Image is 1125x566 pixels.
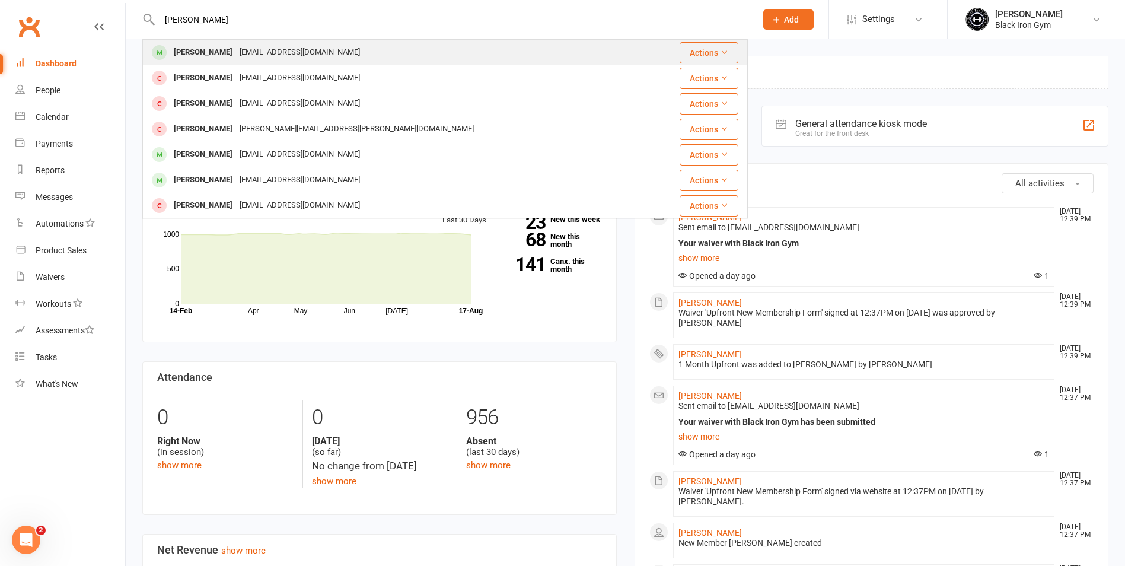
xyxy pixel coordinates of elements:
[678,222,859,232] span: Sent email to [EMAIL_ADDRESS][DOMAIN_NAME]
[170,95,236,112] div: [PERSON_NAME]
[170,44,236,61] div: [PERSON_NAME]
[678,401,859,411] span: Sent email to [EMAIL_ADDRESS][DOMAIN_NAME]
[312,435,448,447] strong: [DATE]
[504,257,602,273] a: 141Canx. this month
[15,50,125,77] a: Dashboard
[1054,386,1093,402] time: [DATE] 12:37 PM
[312,400,448,435] div: 0
[36,299,71,309] div: Workouts
[1054,523,1093,539] time: [DATE] 12:37 PM
[15,344,125,371] a: Tasks
[15,157,125,184] a: Reports
[312,435,448,458] div: (so far)
[678,528,742,538] a: [PERSON_NAME]
[995,20,1063,30] div: Black Iron Gym
[678,271,756,281] span: Opened a day ago
[1034,271,1049,281] span: 1
[504,231,546,249] strong: 68
[795,129,927,138] div: Great for the front desk
[36,112,69,122] div: Calendar
[312,458,448,474] div: No change from [DATE]
[236,197,364,214] div: [EMAIL_ADDRESS][DOMAIN_NAME]
[36,166,65,175] div: Reports
[678,250,1050,266] a: show more
[678,298,742,307] a: [PERSON_NAME]
[678,428,1050,445] a: show more
[1034,450,1049,459] span: 1
[221,545,266,556] a: show more
[15,211,125,237] a: Automations
[157,435,294,447] strong: Right Now
[15,317,125,344] a: Assessments
[36,272,65,282] div: Waivers
[680,195,738,217] button: Actions
[157,544,602,556] h3: Net Revenue
[1002,173,1094,193] button: All activities
[680,170,738,191] button: Actions
[466,460,511,470] a: show more
[1054,472,1093,487] time: [DATE] 12:37 PM
[157,371,602,383] h3: Attendance
[678,486,1050,507] div: Waiver 'Upfront New Membership Form' signed via website at 12:37PM on [DATE] by [PERSON_NAME].
[678,391,742,400] a: [PERSON_NAME]
[14,12,44,42] a: Clubworx
[680,119,738,140] button: Actions
[784,15,799,24] span: Add
[157,400,294,435] div: 0
[236,120,477,138] div: [PERSON_NAME][EMAIL_ADDRESS][PERSON_NAME][DOMAIN_NAME]
[236,69,364,87] div: [EMAIL_ADDRESS][DOMAIN_NAME]
[36,526,46,535] span: 2
[15,184,125,211] a: Messages
[680,42,738,63] button: Actions
[1054,293,1093,309] time: [DATE] 12:39 PM
[36,246,87,255] div: Product Sales
[680,93,738,115] button: Actions
[36,326,94,335] div: Assessments
[504,214,546,231] strong: 23
[678,360,1050,370] div: 1 Month Upfront was added to [PERSON_NAME] by [PERSON_NAME]
[156,11,748,28] input: Search...
[36,139,73,148] div: Payments
[649,173,1094,185] h3: Recent Activity
[36,379,78,389] div: What's New
[763,9,814,30] button: Add
[15,371,125,398] a: What's New
[795,118,927,129] div: General attendance kiosk mode
[15,291,125,317] a: Workouts
[678,538,1050,548] div: New Member [PERSON_NAME] created
[236,171,364,189] div: [EMAIL_ADDRESS][DOMAIN_NAME]
[504,215,602,223] a: 23New this week
[678,450,756,459] span: Opened a day ago
[36,352,57,362] div: Tasks
[678,417,1050,427] div: Your waiver with Black Iron Gym has been submitted
[12,526,40,554] iframe: Intercom live chat
[1015,178,1065,189] span: All activities
[312,476,356,486] a: show more
[170,69,236,87] div: [PERSON_NAME]
[36,85,60,95] div: People
[15,264,125,291] a: Waivers
[680,68,738,89] button: Actions
[466,435,602,458] div: (last 30 days)
[680,144,738,166] button: Actions
[1054,345,1093,360] time: [DATE] 12:39 PM
[678,349,742,359] a: [PERSON_NAME]
[678,239,1050,249] div: Your waiver with Black Iron Gym
[170,171,236,189] div: [PERSON_NAME]
[170,197,236,214] div: [PERSON_NAME]
[862,6,895,33] span: Settings
[236,44,364,61] div: [EMAIL_ADDRESS][DOMAIN_NAME]
[236,95,364,112] div: [EMAIL_ADDRESS][DOMAIN_NAME]
[157,460,202,470] a: show more
[36,192,73,202] div: Messages
[15,131,125,157] a: Payments
[170,120,236,138] div: [PERSON_NAME]
[965,8,989,31] img: thumb_image1623296242.png
[157,435,294,458] div: (in session)
[678,476,742,486] a: [PERSON_NAME]
[504,256,546,274] strong: 141
[466,435,602,447] strong: Absent
[995,9,1063,20] div: [PERSON_NAME]
[15,104,125,131] a: Calendar
[170,146,236,163] div: [PERSON_NAME]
